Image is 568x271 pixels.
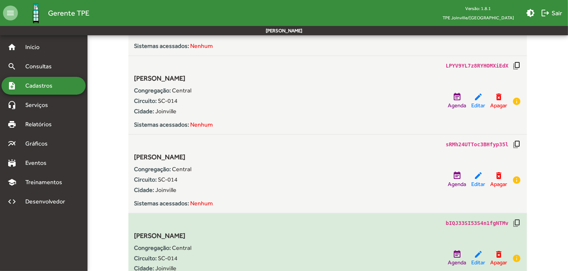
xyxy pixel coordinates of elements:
[21,81,62,90] span: Cadastros
[494,92,503,101] mat-icon: delete_forever
[512,219,521,228] mat-icon: copy_all
[134,121,189,128] strong: Sistemas acessados:
[48,7,89,19] span: Gerente TPE
[134,176,157,183] strong: Circuito:
[541,9,550,17] mat-icon: logout
[512,61,521,70] mat-icon: copy_all
[7,43,16,52] mat-icon: home
[448,180,466,189] span: Agenda
[156,108,177,115] span: Joinville
[7,120,16,129] mat-icon: print
[21,178,71,187] span: Treinamentos
[437,4,520,13] div: Versão: 1.8.1
[494,250,503,259] mat-icon: delete_forever
[172,244,192,251] span: Central
[7,62,16,71] mat-icon: search
[21,101,58,110] span: Serviços
[134,87,171,94] strong: Congregação:
[474,171,483,180] mat-icon: edit
[21,62,61,71] span: Consultas
[474,250,483,259] mat-icon: edit
[446,219,509,227] code: bIQJ33SI53S4n1fgNTMv
[453,250,462,259] mat-icon: event_note
[134,200,189,207] strong: Sistemas acessados:
[134,74,186,82] span: [PERSON_NAME]
[512,140,521,149] mat-icon: copy_all
[21,139,58,148] span: Gráficos
[446,62,509,70] code: LPYV9YL7z8RYHOMXiEdX
[134,153,186,161] span: [PERSON_NAME]
[18,1,89,25] a: Gerente TPE
[490,180,507,189] span: Apagar
[191,121,213,128] span: Nenhum
[158,176,178,183] span: SC-014
[172,87,192,94] span: Central
[437,13,520,22] span: TPE Joinville/[GEOGRAPHIC_DATA]
[134,232,186,239] span: [PERSON_NAME]
[7,101,16,110] mat-icon: headset_mic
[3,6,18,20] mat-icon: menu
[134,97,157,104] strong: Circuito:
[21,120,61,129] span: Relatórios
[471,259,485,267] span: Editar
[134,255,157,262] strong: Circuito:
[134,108,154,115] strong: Cidade:
[512,254,521,263] mat-icon: info
[134,244,171,251] strong: Congregação:
[21,197,74,206] span: Desenvolvedor
[21,43,50,52] span: Início
[490,101,507,110] span: Apagar
[134,166,171,173] strong: Congregação:
[512,97,521,106] mat-icon: info
[448,259,466,267] span: Agenda
[494,171,503,180] mat-icon: delete_forever
[134,186,154,193] strong: Cidade:
[448,101,466,110] span: Agenda
[538,6,565,20] button: Sair
[446,141,509,148] code: sRMh24UTToc3BHfyp35l
[471,101,485,110] span: Editar
[7,139,16,148] mat-icon: multiline_chart
[512,176,521,185] mat-icon: info
[191,200,213,207] span: Nenhum
[191,42,213,49] span: Nenhum
[158,97,178,104] span: SC-014
[474,92,483,101] mat-icon: edit
[541,6,562,20] span: Sair
[7,178,16,187] mat-icon: school
[158,255,178,262] span: SC-014
[21,159,57,167] span: Eventos
[490,259,507,267] span: Apagar
[134,42,189,49] strong: Sistemas acessados:
[172,166,192,173] span: Central
[7,81,16,90] mat-icon: note_add
[156,186,177,193] span: Joinville
[7,159,16,167] mat-icon: stadium
[24,1,48,25] img: Logo
[7,197,16,206] mat-icon: code
[526,9,535,17] mat-icon: brightness_medium
[453,171,462,180] mat-icon: event_note
[471,180,485,189] span: Editar
[453,92,462,101] mat-icon: event_note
